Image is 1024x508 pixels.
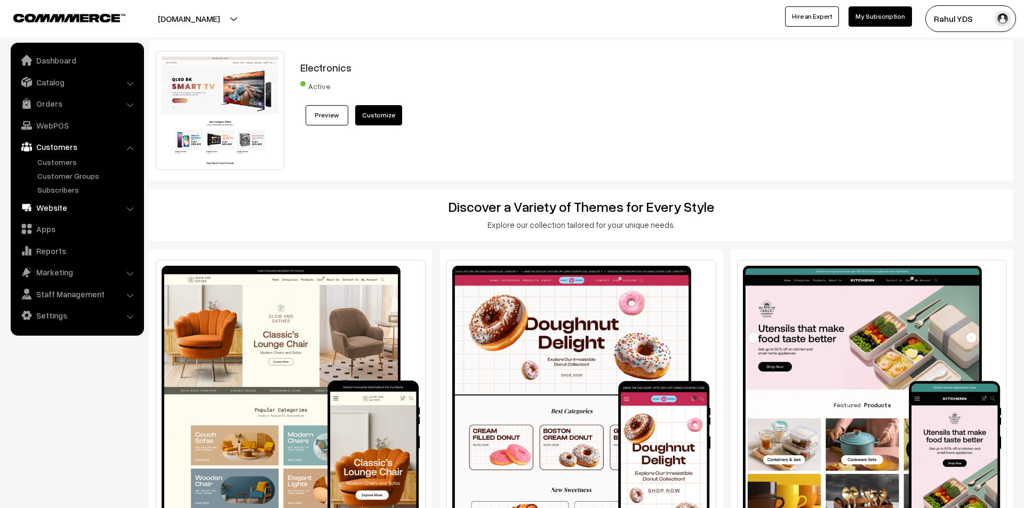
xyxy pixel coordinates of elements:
[13,263,140,282] a: Marketing
[306,105,348,125] a: Preview
[995,11,1011,27] img: user
[121,5,257,32] button: [DOMAIN_NAME]
[13,219,140,239] a: Apps
[13,241,140,260] a: Reports
[925,5,1016,32] button: Rahul YDS
[13,51,140,70] a: Dashboard
[157,220,1006,229] h3: Explore our collection tailored for your unique needs.
[13,137,140,156] a: Customers
[35,156,140,168] a: Customers
[13,73,140,92] a: Catalog
[13,14,125,22] img: COMMMERCE
[157,199,1006,215] h2: Discover a Variety of Themes for Every Style
[13,198,140,217] a: Website
[300,61,935,74] h3: Electronics
[355,105,402,125] a: Customize
[785,6,839,27] a: Hire an Expert
[156,51,284,170] img: Electronics
[35,184,140,195] a: Subscribers
[13,306,140,325] a: Settings
[849,6,912,27] a: My Subscription
[35,170,140,181] a: Customer Groups
[13,11,107,23] a: COMMMERCE
[13,116,140,135] a: WebPOS
[300,78,354,92] span: Active
[13,94,140,113] a: Orders
[13,284,140,304] a: Staff Management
